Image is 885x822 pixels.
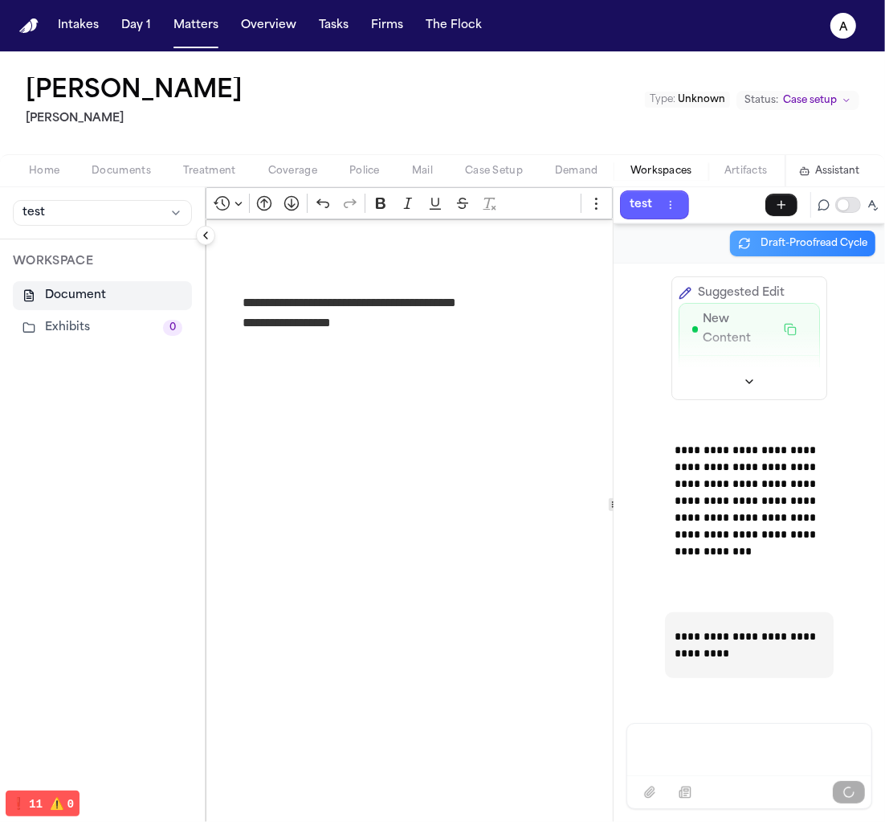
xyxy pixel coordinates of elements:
[698,284,785,303] p: Suggested Edit
[662,196,679,214] button: Thread actions
[365,11,410,40] button: Firms
[555,165,598,178] span: Demand
[349,165,380,178] span: Police
[774,318,806,341] button: Copy new content
[650,95,675,104] span: Type :
[799,165,859,178] button: Assistant
[620,190,689,219] button: testThread actions
[51,11,105,40] button: Intakes
[19,18,39,34] a: Home
[19,18,39,34] img: Finch Logo
[627,724,871,775] div: Message input
[833,781,865,804] button: Send message
[645,92,730,108] button: Edit Type: Unknown
[235,11,303,40] button: Overview
[724,165,768,178] span: Artifacts
[815,165,859,178] span: Assistant
[26,77,243,106] h1: [PERSON_NAME]
[634,781,666,804] button: Attach files
[13,281,192,310] button: Document
[167,11,225,40] button: Matters
[29,165,59,178] span: Home
[26,77,243,106] button: Edit matter name
[115,11,157,40] button: Day 1
[13,200,192,226] button: test
[703,310,774,349] p: New Content
[761,237,867,250] span: Draft-Proofread Cycle
[679,370,820,393] button: Show more
[13,252,192,272] p: WORKSPACE
[92,165,151,178] span: Documents
[678,95,725,104] span: Unknown
[206,187,613,219] div: Editor toolbar
[630,165,692,178] span: Workspaces
[465,165,523,178] span: Case Setup
[412,165,433,178] span: Mail
[196,226,215,245] button: Collapse sidebar
[736,91,859,110] button: Change status from Case setup
[312,11,355,40] button: Tasks
[13,313,192,342] button: Exhibits0
[26,109,249,129] h2: [PERSON_NAME]
[268,165,317,178] span: Coverage
[163,320,182,336] span: 0
[835,197,861,213] button: Toggle proofreading mode
[783,94,837,107] span: Case setup
[730,231,875,256] button: Draft-Proofread Cycle
[419,11,488,40] button: The Flock
[669,781,701,804] button: Select demand example
[744,94,778,107] span: Status:
[183,165,236,178] span: Treatment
